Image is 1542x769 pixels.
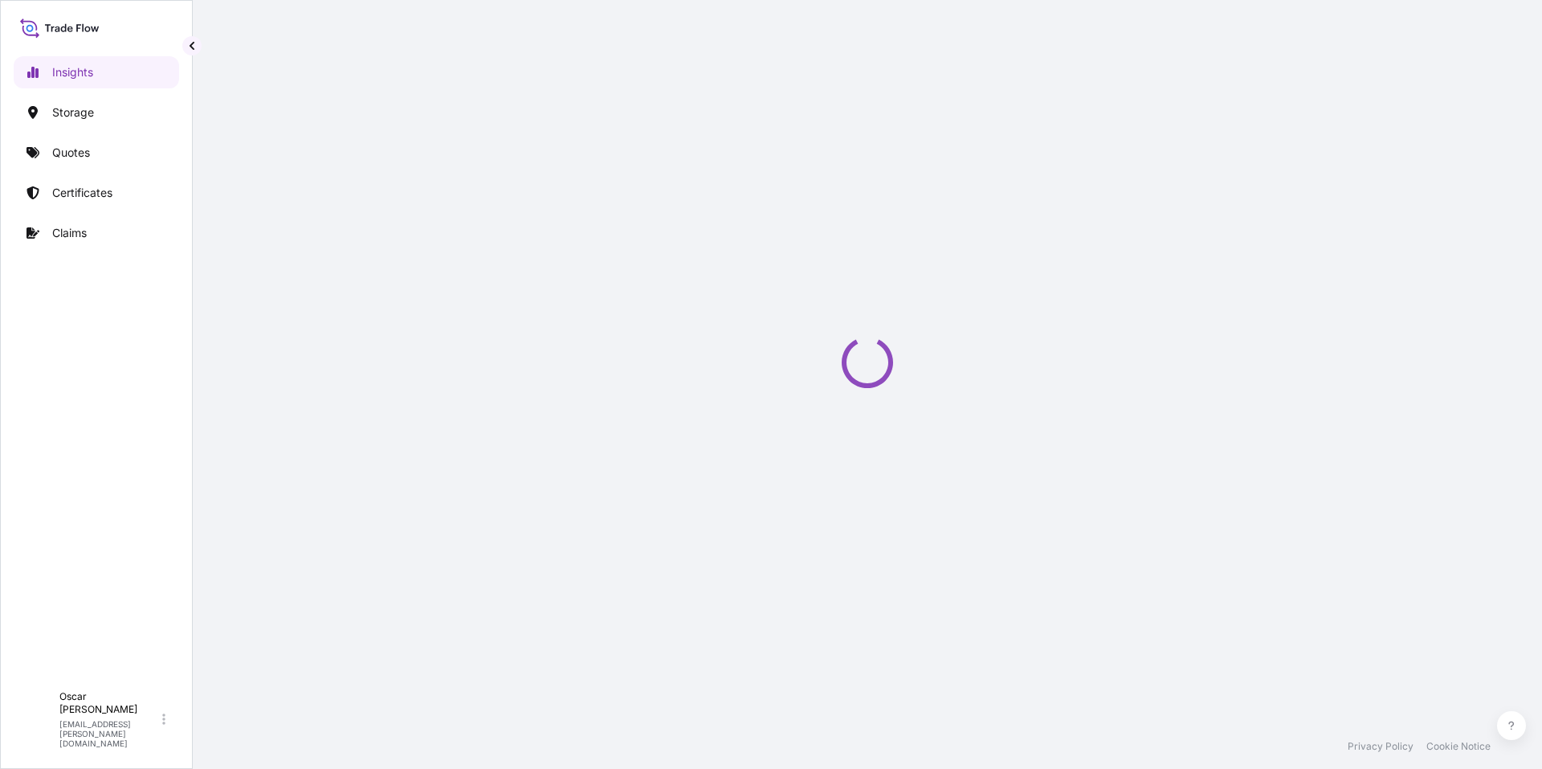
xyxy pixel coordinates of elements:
[1348,740,1413,753] a: Privacy Policy
[14,56,179,88] a: Insights
[59,719,159,748] p: [EMAIL_ADDRESS][PERSON_NAME][DOMAIN_NAME]
[52,104,94,121] p: Storage
[1426,740,1491,753] a: Cookie Notice
[14,96,179,129] a: Storage
[52,225,87,241] p: Claims
[52,64,93,80] p: Insights
[31,711,43,727] span: O
[52,145,90,161] p: Quotes
[14,217,179,249] a: Claims
[14,177,179,209] a: Certificates
[52,185,112,201] p: Certificates
[59,690,159,716] p: Oscar [PERSON_NAME]
[14,137,179,169] a: Quotes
